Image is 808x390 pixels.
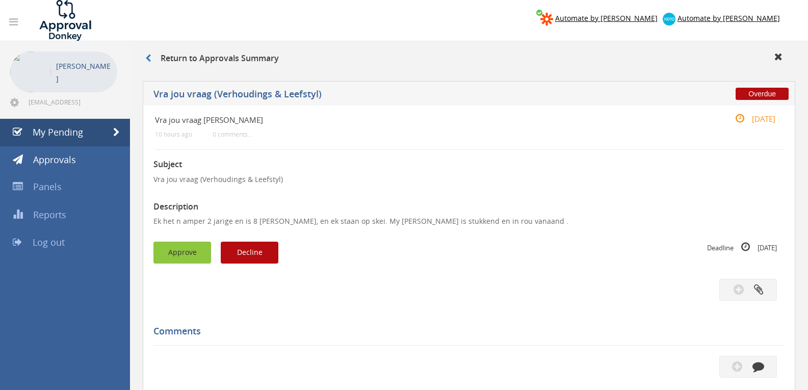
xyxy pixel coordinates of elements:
[663,13,675,25] img: xero-logo.png
[153,160,785,169] h3: Subject
[33,126,83,138] span: My Pending
[555,13,658,23] span: Automate by [PERSON_NAME]
[736,88,789,100] span: Overdue
[153,242,211,264] button: Approve
[33,153,76,166] span: Approvals
[724,113,775,124] small: [DATE]
[213,131,252,138] small: 0 comments...
[153,89,597,102] h5: Vra jou vraag (Verhoudings & Leefstyl)
[29,98,115,106] span: [EMAIL_ADDRESS][DOMAIN_NAME]
[155,116,679,124] h4: Vra jou vraag [PERSON_NAME]
[707,242,777,253] small: Deadline [DATE]
[33,209,66,221] span: Reports
[153,326,777,336] h5: Comments
[677,13,780,23] span: Automate by [PERSON_NAME]
[153,216,785,226] p: Ek het n amper 2 jarige en is 8 [PERSON_NAME], en ek staan op skei. My [PERSON_NAME] is stukkend ...
[153,202,785,212] h3: Description
[153,174,785,185] p: Vra jou vraag (Verhoudings & Leefstyl)
[33,180,62,193] span: Panels
[33,236,65,248] span: Log out
[221,242,278,264] button: Decline
[56,60,112,85] p: [PERSON_NAME]
[540,13,553,25] img: zapier-logomark.png
[155,131,192,138] small: 10 hours ago
[145,54,279,63] h3: Return to Approvals Summary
